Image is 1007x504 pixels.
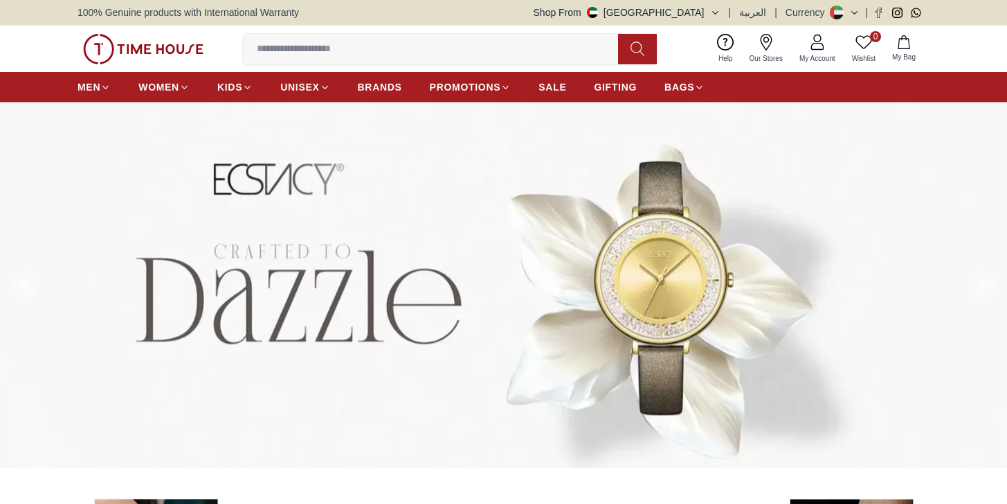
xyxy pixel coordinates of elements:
button: Shop From[GEOGRAPHIC_DATA] [534,6,720,19]
span: GIFTING [594,80,637,94]
span: KIDS [217,80,242,94]
a: Whatsapp [911,8,921,18]
a: Instagram [892,8,902,18]
a: Facebook [873,8,884,18]
span: UNISEX [280,80,319,94]
a: SALE [538,75,566,100]
button: العربية [739,6,766,19]
span: 0 [870,31,881,42]
a: MEN [78,75,111,100]
span: Our Stores [744,53,788,64]
img: United Arab Emirates [587,7,598,18]
a: BRANDS [358,75,402,100]
a: PROMOTIONS [430,75,511,100]
span: Help [713,53,738,64]
span: My Account [794,53,841,64]
a: Our Stores [741,31,791,66]
span: BAGS [664,80,694,94]
span: MEN [78,80,100,94]
span: | [729,6,732,19]
a: WOMEN [138,75,190,100]
span: My Bag [887,52,921,62]
a: GIFTING [594,75,637,100]
span: WOMEN [138,80,179,94]
span: 100% Genuine products with International Warranty [78,6,299,19]
a: UNISEX [280,75,329,100]
a: Help [710,31,741,66]
span: | [865,6,868,19]
a: BAGS [664,75,705,100]
button: My Bag [884,32,924,65]
span: BRANDS [358,80,402,94]
a: KIDS [217,75,253,100]
img: ... [83,34,203,64]
span: PROMOTIONS [430,80,501,94]
span: SALE [538,80,566,94]
a: 0Wishlist [844,31,884,66]
span: | [774,6,777,19]
span: Wishlist [846,53,881,64]
div: Currency [786,6,831,19]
